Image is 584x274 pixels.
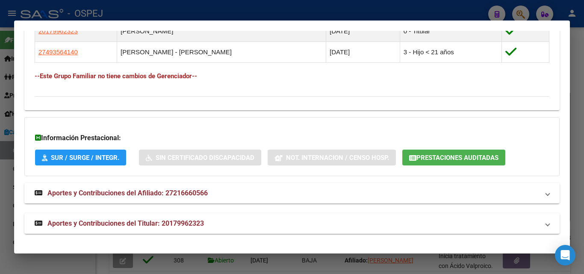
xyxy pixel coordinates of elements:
h3: Información Prestacional: [35,133,549,143]
button: Not. Internacion / Censo Hosp. [268,150,396,165]
div: Open Intercom Messenger [555,245,575,265]
button: Prestaciones Auditadas [402,150,505,165]
button: SUR / SURGE / INTEGR. [35,150,126,165]
td: [PERSON_NAME] - [PERSON_NAME] [117,42,326,63]
td: 3 - Hijo < 21 años [400,42,501,63]
span: Not. Internacion / Censo Hosp. [286,154,389,162]
span: 27493564140 [38,48,78,56]
span: Prestaciones Auditadas [416,154,498,162]
mat-expansion-panel-header: Aportes y Contribuciones del Titular: 20179962323 [24,213,560,234]
td: [DATE] [326,21,400,42]
span: Sin Certificado Discapacidad [156,154,254,162]
td: [DATE] [326,42,400,63]
span: 20179962323 [38,27,78,35]
button: Sin Certificado Discapacidad [139,150,261,165]
span: Aportes y Contribuciones del Titular: 20179962323 [47,219,204,227]
span: Aportes y Contribuciones del Afiliado: 27216660566 [47,189,208,197]
td: [PERSON_NAME] [117,21,326,42]
h4: --Este Grupo Familiar no tiene cambios de Gerenciador-- [35,71,549,81]
td: 0 - Titular [400,21,501,42]
mat-expansion-panel-header: Aportes y Contribuciones del Afiliado: 27216660566 [24,183,560,203]
span: SUR / SURGE / INTEGR. [51,154,119,162]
